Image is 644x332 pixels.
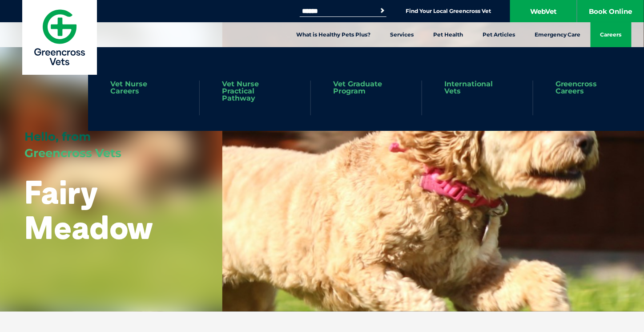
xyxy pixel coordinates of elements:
[110,81,177,95] a: Vet Nurse Careers
[473,22,525,47] a: Pet Articles
[286,22,380,47] a: What is Healthy Pets Plus?
[423,22,473,47] a: Pet Health
[380,22,423,47] a: Services
[591,22,632,47] a: Careers
[24,174,198,245] h1: Fairy Meadow
[24,130,91,144] span: Hello, from
[444,81,511,95] a: International Vets
[406,8,491,15] a: Find Your Local Greencross Vet
[24,146,121,160] span: Greencross Vets
[222,81,288,102] a: Vet Nurse Practical Pathway
[555,81,622,95] a: Greencross Careers
[525,22,591,47] a: Emergency Care
[378,6,387,15] button: Search
[333,81,399,95] a: Vet Graduate Program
